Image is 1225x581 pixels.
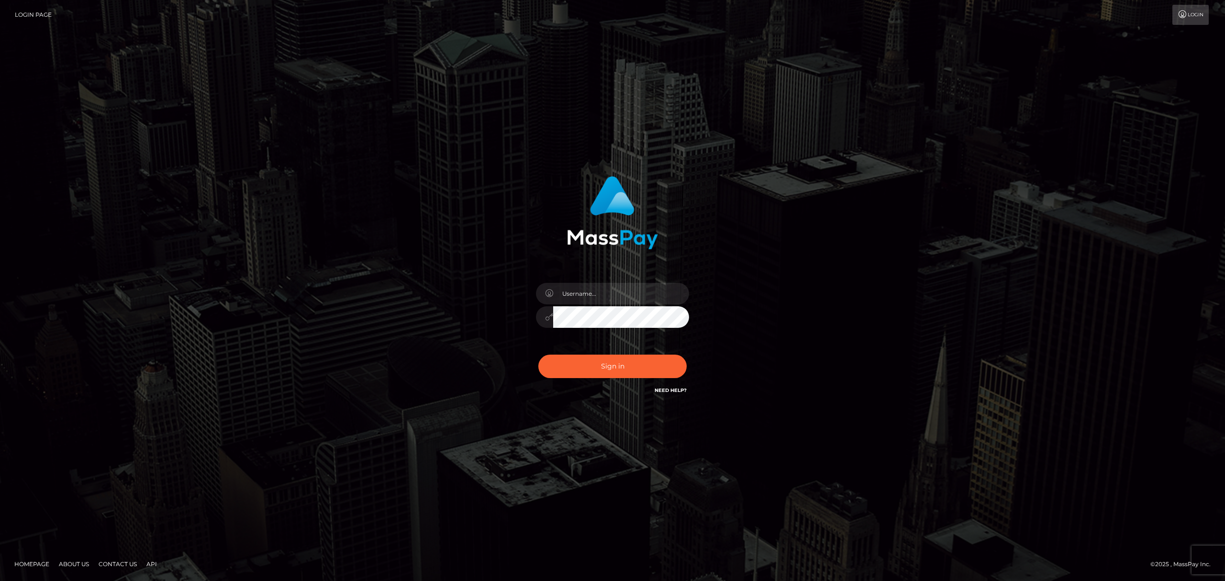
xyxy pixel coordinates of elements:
[553,283,689,304] input: Username...
[538,355,687,378] button: Sign in
[655,387,687,393] a: Need Help?
[567,176,658,249] img: MassPay Login
[15,5,52,25] a: Login Page
[95,557,141,571] a: Contact Us
[1150,559,1218,570] div: © 2025 , MassPay Inc.
[143,557,161,571] a: API
[55,557,93,571] a: About Us
[1172,5,1209,25] a: Login
[11,557,53,571] a: Homepage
